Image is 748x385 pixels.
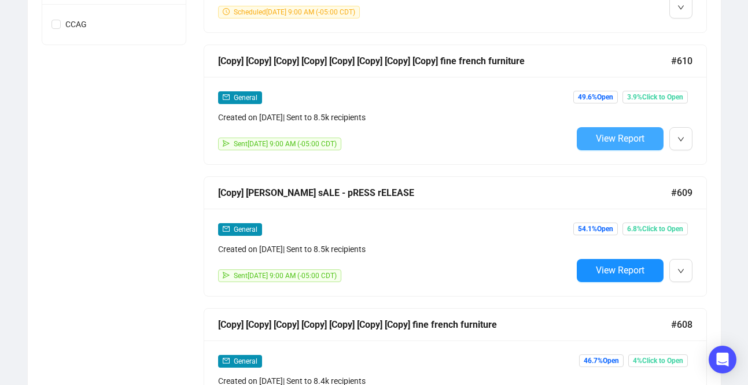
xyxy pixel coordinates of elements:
span: #610 [671,54,692,68]
span: 54.1% Open [573,223,618,235]
span: down [677,4,684,11]
span: #608 [671,317,692,332]
span: General [234,357,257,365]
span: 3.9% Click to Open [622,91,688,103]
div: [Copy] [Copy] [Copy] [Copy] [Copy] [Copy] [Copy] [Copy] fine french furniture [218,54,671,68]
span: down [677,268,684,275]
div: Created on [DATE] | Sent to 8.5k recipients [218,243,572,256]
span: View Report [596,133,644,144]
span: send [223,272,230,279]
span: 4% Click to Open [628,354,688,367]
span: General [234,94,257,102]
span: Sent [DATE] 9:00 AM (-05:00 CDT) [234,140,337,148]
button: View Report [577,259,664,282]
span: Sent [DATE] 9:00 AM (-05:00 CDT) [234,272,337,280]
span: mail [223,357,230,364]
div: Open Intercom Messenger [709,346,736,373]
span: mail [223,225,230,232]
span: 49.6% Open [573,91,618,103]
a: [Copy] [Copy] [Copy] [Copy] [Copy] [Copy] [Copy] [Copy] fine french furniture#610mailGeneralCreat... [204,45,707,165]
a: [Copy] [PERSON_NAME] sALE - pRESS rELEASE#609mailGeneralCreated on [DATE]| Sent to 8.5k recipient... [204,176,707,297]
span: View Report [596,265,644,276]
div: Created on [DATE] | Sent to 8.5k recipients [218,111,572,124]
span: CCAG [61,18,91,31]
span: mail [223,94,230,101]
span: send [223,140,230,147]
span: General [234,225,257,234]
span: clock-circle [223,8,230,15]
span: 6.8% Click to Open [622,223,688,235]
div: [Copy] [PERSON_NAME] sALE - pRESS rELEASE [218,186,671,200]
span: 46.7% Open [579,354,624,367]
span: Scheduled [DATE] 9:00 AM (-05:00 CDT) [234,8,355,16]
span: down [677,136,684,143]
button: View Report [577,127,664,150]
span: #609 [671,186,692,200]
div: [Copy] [Copy] [Copy] [Copy] [Copy] [Copy] [Copy] fine french furniture [218,317,671,332]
